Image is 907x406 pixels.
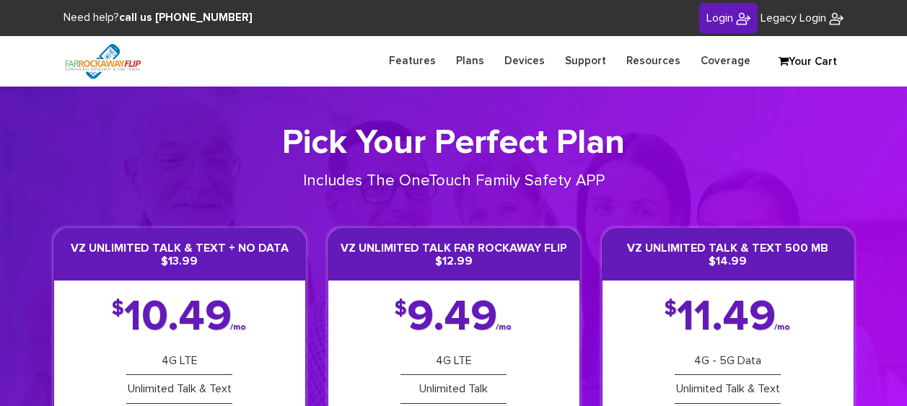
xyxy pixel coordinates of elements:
[126,375,232,404] li: Unlimited Talk & Text
[119,12,253,23] strong: call us [PHONE_NUMBER]
[53,36,152,87] img: FiveTownsFlip
[112,302,124,317] span: $
[253,170,654,193] p: Includes The OneTouch Family Safety APP
[706,12,733,24] span: Login
[675,375,781,404] li: Unlimited Talk & Text
[761,12,826,24] span: Legacy Login
[691,47,761,75] a: Coverage
[54,229,305,280] h3: VZ Unlimited Talk & Text + No Data $13.99
[616,47,691,75] a: Resources
[736,12,750,26] img: FiveTownsFlip
[665,302,677,317] span: $
[126,347,232,376] li: 4G LTE
[771,51,844,73] a: Your Cart
[496,325,512,330] span: /mo
[63,12,253,23] span: Need help?
[555,47,616,75] a: Support
[395,302,513,332] div: 9.49
[494,47,555,75] a: Devices
[230,325,246,330] span: /mo
[328,229,579,280] h3: VZ Unlimited Talk Far Rockaway Flip $12.99
[774,325,790,330] span: /mo
[400,375,507,404] li: Unlimited Talk
[53,123,854,164] h1: Pick Your Perfect Plan
[446,47,494,75] a: Plans
[829,12,844,26] img: FiveTownsFlip
[395,302,407,317] span: $
[400,347,507,376] li: 4G LTE
[379,47,446,75] a: Features
[665,302,792,332] div: 11.49
[603,229,854,280] h3: VZ Unlimited Talk & Text 500 MB $14.99
[675,347,781,376] li: 4G - 5G Data
[761,10,844,27] a: Legacy Login
[112,302,247,332] div: 10.49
